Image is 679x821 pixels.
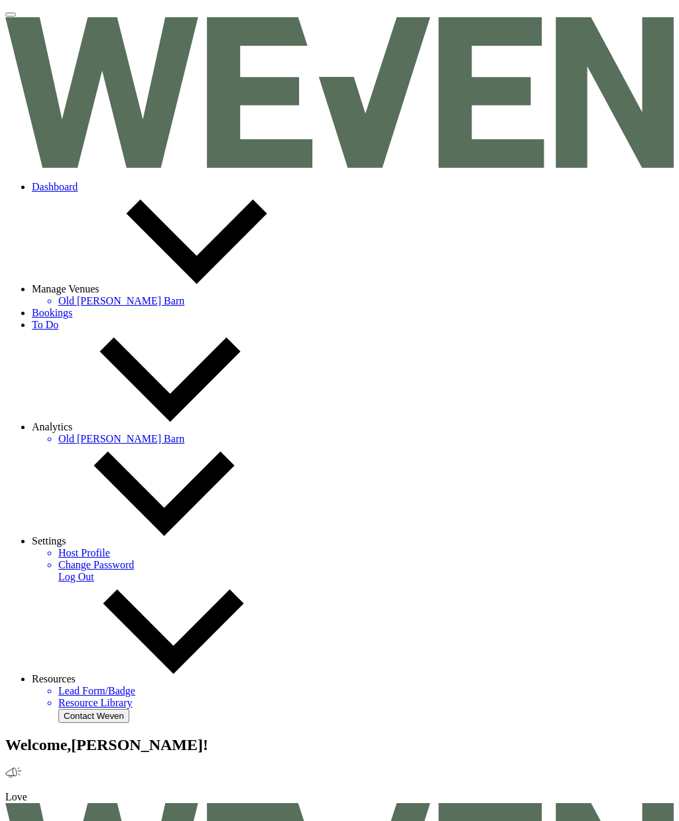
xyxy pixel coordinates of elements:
h2: Welcome, [5,736,674,754]
span: Manage Venues [32,283,99,294]
a: Resource Library [58,697,674,709]
a: Bookings [32,307,72,318]
a: Old [PERSON_NAME] Barn [58,433,674,445]
a: Host Profile [58,547,674,559]
a: Dashboard [32,181,78,192]
span: Analytics [32,421,72,432]
span: [PERSON_NAME] ! [71,736,208,753]
a: To Do [32,319,58,330]
a: Old [PERSON_NAME] Barn [58,295,674,307]
img: Weven Logo [5,17,674,168]
span: Resources [32,673,76,684]
img: loud-speaker-illustration.svg [5,767,22,778]
a: Change Password [58,559,674,571]
button: Contact Weven [58,709,129,723]
a: Lead Form/Badge [58,685,674,697]
span: Settings [32,535,66,546]
a: Log Out [58,571,94,582]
